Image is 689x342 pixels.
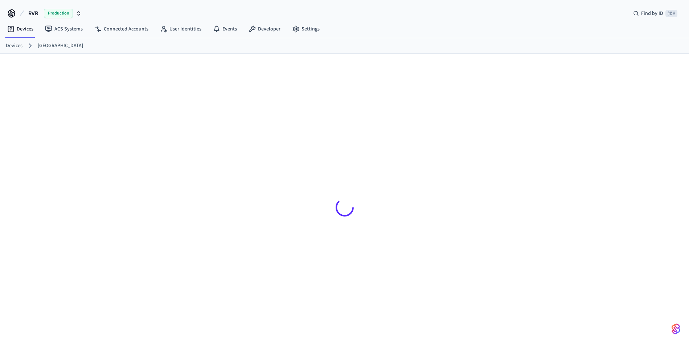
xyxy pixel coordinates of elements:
a: Settings [286,22,325,36]
a: Developer [243,22,286,36]
a: ACS Systems [39,22,89,36]
a: Connected Accounts [89,22,154,36]
span: RVR [28,9,38,18]
a: Devices [6,42,22,50]
span: Production [44,9,73,18]
a: Devices [1,22,39,36]
a: User Identities [154,22,207,36]
div: Find by ID⌘ K [627,7,683,20]
span: ⌘ K [665,10,677,17]
img: SeamLogoGradient.69752ec5.svg [672,323,680,335]
span: Find by ID [641,10,663,17]
a: Events [207,22,243,36]
a: [GEOGRAPHIC_DATA] [38,42,83,50]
